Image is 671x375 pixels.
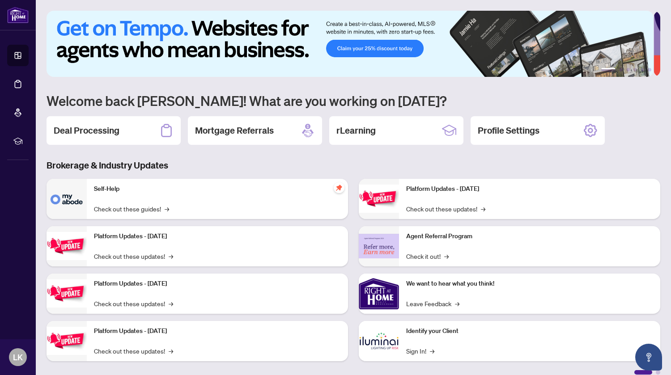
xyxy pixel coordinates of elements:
h2: Deal Processing [54,124,119,137]
a: Check out these guides!→ [94,204,169,214]
img: Platform Updates - June 23, 2025 [359,185,399,213]
span: → [165,204,169,214]
button: Open asap [635,344,662,371]
img: Platform Updates - July 21, 2025 [47,279,87,308]
p: Platform Updates - [DATE] [94,279,341,289]
a: Check it out!→ [406,251,449,261]
a: Check out these updates!→ [94,346,173,356]
h2: Profile Settings [478,124,539,137]
img: logo [7,7,29,23]
button: 6 [648,68,651,72]
p: Self-Help [94,184,341,194]
a: Sign In!→ [406,346,434,356]
button: 2 [619,68,623,72]
h2: Mortgage Referrals [195,124,274,137]
p: Platform Updates - [DATE] [94,232,341,241]
span: → [444,251,449,261]
span: → [430,346,434,356]
p: Platform Updates - [DATE] [406,184,653,194]
span: LK [13,351,23,363]
p: Identify your Client [406,326,653,336]
span: → [481,204,485,214]
button: 4 [633,68,637,72]
h2: rLearning [336,124,376,137]
img: We want to hear what you think! [359,274,399,314]
h1: Welcome back [PERSON_NAME]! What are you working on [DATE]? [47,92,660,109]
img: Self-Help [47,179,87,219]
span: → [169,251,173,261]
span: → [169,299,173,308]
button: 1 [601,68,616,72]
img: Identify your Client [359,321,399,361]
button: 5 [641,68,644,72]
a: Check out these updates!→ [406,204,485,214]
img: Agent Referral Program [359,234,399,258]
img: Platform Updates - September 16, 2025 [47,232,87,260]
span: → [169,346,173,356]
p: Agent Referral Program [406,232,653,241]
button: 3 [626,68,630,72]
img: Platform Updates - July 8, 2025 [47,327,87,355]
a: Check out these updates!→ [94,299,173,308]
img: Slide 0 [47,11,654,77]
span: pushpin [334,182,344,193]
p: We want to hear what you think! [406,279,653,289]
p: Platform Updates - [DATE] [94,326,341,336]
a: Leave Feedback→ [406,299,459,308]
a: Check out these updates!→ [94,251,173,261]
h3: Brokerage & Industry Updates [47,159,660,172]
span: → [455,299,459,308]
